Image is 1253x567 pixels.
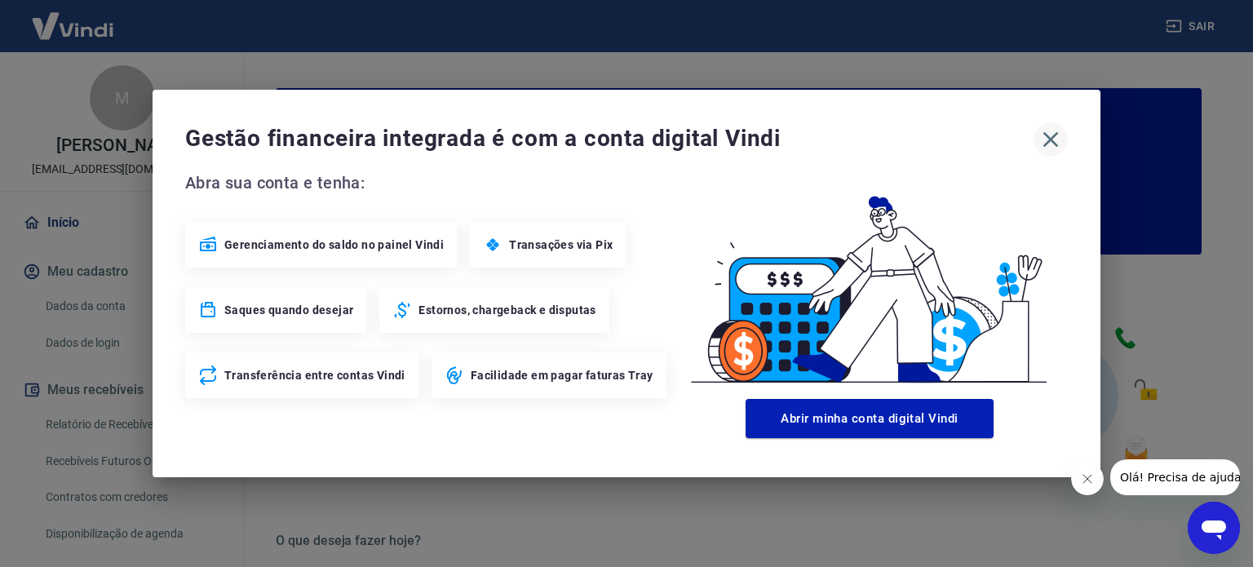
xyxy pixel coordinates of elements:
button: Abrir minha conta digital Vindi [746,399,994,438]
span: Estornos, chargeback e disputas [418,302,596,318]
iframe: Fechar mensagem [1071,463,1104,495]
span: Abra sua conta e tenha: [185,170,671,196]
iframe: Mensagem da empresa [1110,459,1240,495]
img: Good Billing [671,170,1068,392]
span: Facilidade em pagar faturas Tray [471,367,653,383]
span: Transações via Pix [509,237,613,253]
span: Transferência entre contas Vindi [224,367,405,383]
span: Gerenciamento do saldo no painel Vindi [224,237,444,253]
iframe: Botão para abrir a janela de mensagens [1188,502,1240,554]
span: Saques quando desejar [224,302,353,318]
span: Gestão financeira integrada é com a conta digital Vindi [185,122,1034,155]
span: Olá! Precisa de ajuda? [10,11,137,24]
